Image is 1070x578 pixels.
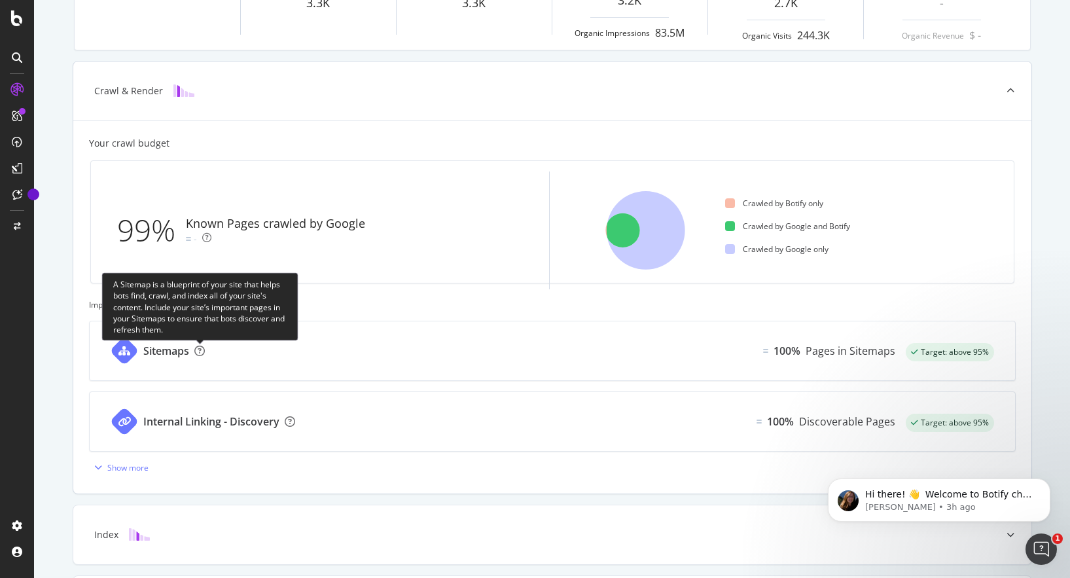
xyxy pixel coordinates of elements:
[921,419,989,427] span: Target: above 95%
[767,414,794,429] div: 100%
[921,348,989,356] span: Target: above 95%
[94,84,163,98] div: Crawl & Render
[27,189,39,200] div: Tooltip anchor
[173,84,194,97] img: block-icon
[94,528,118,541] div: Index
[725,198,823,209] div: Crawled by Botify only
[117,209,186,252] div: 99%
[799,414,895,429] div: Discoverable Pages
[763,349,768,353] img: Equal
[143,414,279,429] div: Internal Linking - Discovery
[129,528,150,541] img: block-icon
[725,244,829,255] div: Crawled by Google only
[906,343,994,361] div: success label
[89,457,149,478] button: Show more
[89,321,1016,381] a: SitemapsEqual100%Pages in Sitemapssuccess label
[655,26,685,41] div: 83.5M
[194,232,197,245] div: -
[774,344,800,359] div: 100%
[906,414,994,432] div: success label
[186,215,365,232] div: Known Pages crawled by Google
[806,344,895,359] div: Pages in Sitemaps
[1052,533,1063,544] span: 1
[186,237,191,241] img: Equal
[107,462,149,473] div: Show more
[143,344,189,359] div: Sitemaps
[757,420,762,424] img: Equal
[1025,533,1057,565] iframe: Intercom live chat
[102,273,298,341] div: A Sitemap is a blueprint of your site that helps bots find, crawl, and index all of your site's c...
[725,221,850,232] div: Crawled by Google and Botify
[575,27,650,39] div: Organic Impressions
[89,391,1016,452] a: Internal Linking - DiscoveryEqual100%Discoverable Pagessuccess label
[89,137,169,150] div: Your crawl budget
[808,451,1070,543] iframe: Intercom notifications message
[89,299,1016,310] div: Improve Crawl Budget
